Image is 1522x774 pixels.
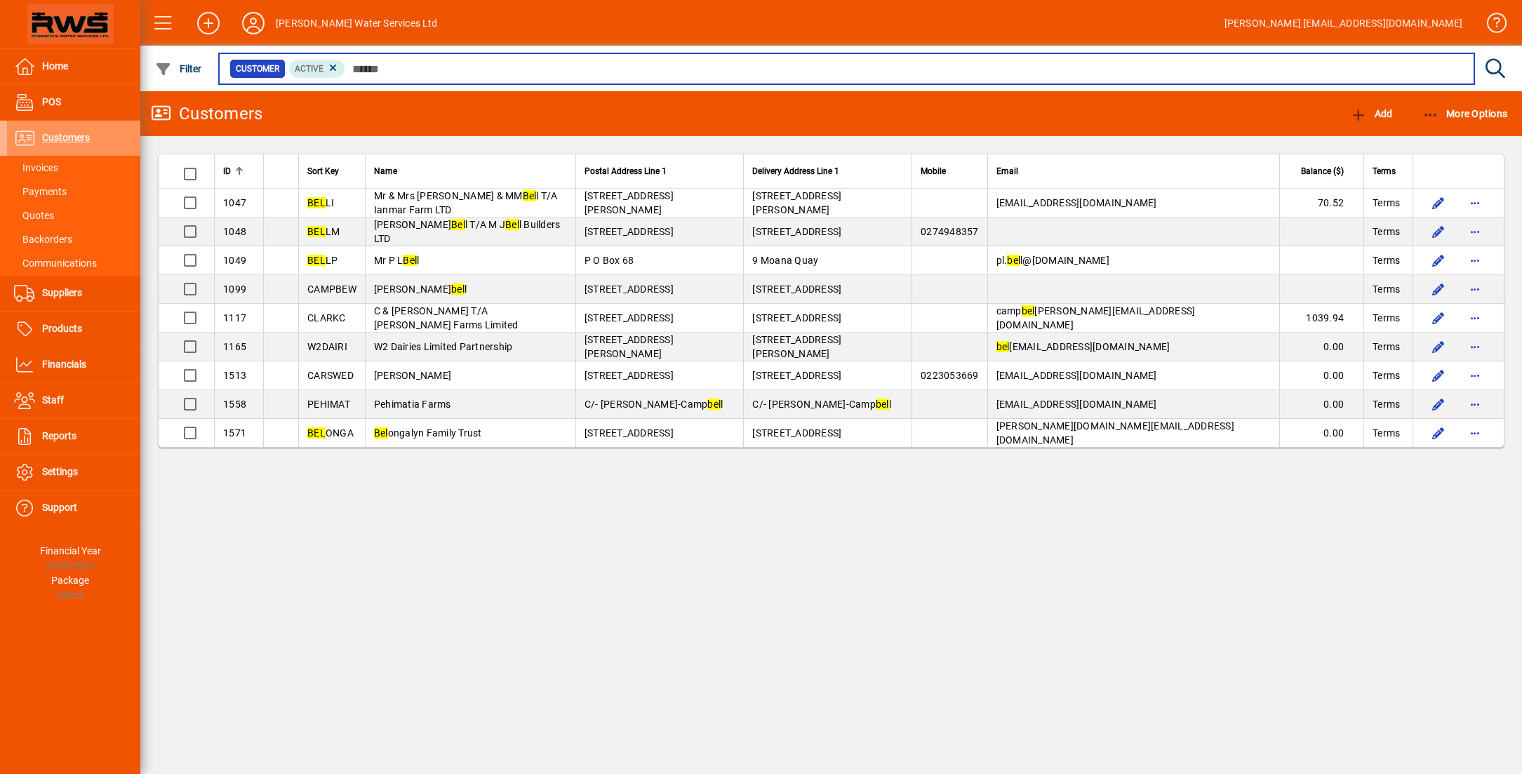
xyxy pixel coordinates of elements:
button: Edit [1427,192,1450,214]
div: Name [374,164,567,179]
button: More Options [1419,101,1511,126]
span: LP [307,255,338,266]
span: [PERSON_NAME] l T/A M J l Builders LTD [374,219,561,244]
span: 1048 [223,226,246,237]
span: Name [374,164,397,179]
span: Package [51,575,89,586]
button: More options [1464,393,1486,415]
em: Bel [403,255,417,266]
span: [STREET_ADDRESS] [585,427,674,439]
span: Delivery Address Line 1 [752,164,839,179]
span: Terms [1373,368,1400,382]
span: Backorders [14,234,72,245]
span: camp [PERSON_NAME][EMAIL_ADDRESS][DOMAIN_NAME] [996,305,1196,331]
button: More options [1464,364,1486,387]
span: Quotes [14,210,54,221]
span: 0274948357 [921,226,979,237]
span: Balance ($) [1301,164,1344,179]
span: Sort Key [307,164,339,179]
span: [STREET_ADDRESS] [585,283,674,295]
button: More options [1464,335,1486,358]
td: 0.00 [1279,390,1363,419]
span: CLARKC [307,312,346,323]
em: Bel [451,219,465,230]
button: Edit [1427,249,1450,272]
span: 1099 [223,283,246,295]
span: W2DAIRI [307,341,347,352]
em: Bel [505,219,519,230]
span: Support [42,502,77,513]
a: Financials [7,347,140,382]
span: Products [42,323,82,334]
div: ID [223,164,255,179]
button: Filter [152,56,206,81]
span: pl. l@[DOMAIN_NAME] [996,255,1109,266]
span: LI [307,197,334,208]
em: BEL [307,427,326,439]
span: Reports [42,430,76,441]
span: [PERSON_NAME] [374,370,451,381]
em: bel [707,399,721,410]
span: ID [223,164,231,179]
span: Email [996,164,1018,179]
td: 0.00 [1279,361,1363,390]
span: Financial Year [40,545,101,556]
span: C & [PERSON_NAME] T/A [PERSON_NAME] Farms Limited [374,305,519,331]
em: BEL [307,197,326,208]
span: C/- [PERSON_NAME]-Camp l [585,399,723,410]
span: Customer [236,62,279,76]
td: 70.52 [1279,189,1363,218]
span: [STREET_ADDRESS] [585,370,674,381]
button: Edit [1427,364,1450,387]
span: CAMPBEW [307,283,356,295]
span: Settings [42,466,78,477]
span: Terms [1373,196,1400,210]
div: [PERSON_NAME] [EMAIL_ADDRESS][DOMAIN_NAME] [1224,12,1462,34]
button: More options [1464,192,1486,214]
span: Terms [1373,340,1400,354]
button: More options [1464,249,1486,272]
button: Edit [1427,422,1450,444]
span: 1047 [223,197,246,208]
span: Pehimatia Farms [374,399,451,410]
em: Bel [374,427,388,439]
a: Staff [7,383,140,418]
span: Filter [155,63,202,74]
span: P O Box 68 [585,255,634,266]
span: Terms [1373,282,1400,296]
span: Terms [1373,311,1400,325]
span: Terms [1373,426,1400,440]
span: 1558 [223,399,246,410]
span: [STREET_ADDRESS] [752,370,841,381]
a: Backorders [7,227,140,251]
button: Edit [1427,220,1450,243]
span: [STREET_ADDRESS] [752,427,841,439]
span: Mr P L l [374,255,420,266]
span: Home [42,60,68,72]
span: Financials [42,359,86,370]
a: Products [7,312,140,347]
span: 1513 [223,370,246,381]
a: POS [7,85,140,120]
em: BEL [307,255,326,266]
div: [PERSON_NAME] Water Services Ltd [276,12,438,34]
span: [STREET_ADDRESS] [752,283,841,295]
div: Email [996,164,1271,179]
button: Profile [231,11,276,36]
a: Support [7,491,140,526]
span: More Options [1422,108,1508,119]
button: Add [186,11,231,36]
span: Active [295,64,323,74]
a: Knowledge Base [1476,3,1504,48]
span: Mr & Mrs [PERSON_NAME] & MM l T/A Ianmar Farm LTD [374,190,558,215]
span: [PERSON_NAME][DOMAIN_NAME][EMAIL_ADDRESS][DOMAIN_NAME] [996,420,1234,446]
em: bel [1022,305,1035,316]
a: Quotes [7,203,140,227]
span: [STREET_ADDRESS] [585,226,674,237]
span: Mobile [921,164,946,179]
span: 1165 [223,341,246,352]
em: bel [996,341,1010,352]
div: Balance ($) [1288,164,1356,179]
span: 1049 [223,255,246,266]
div: Customers [151,102,262,125]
